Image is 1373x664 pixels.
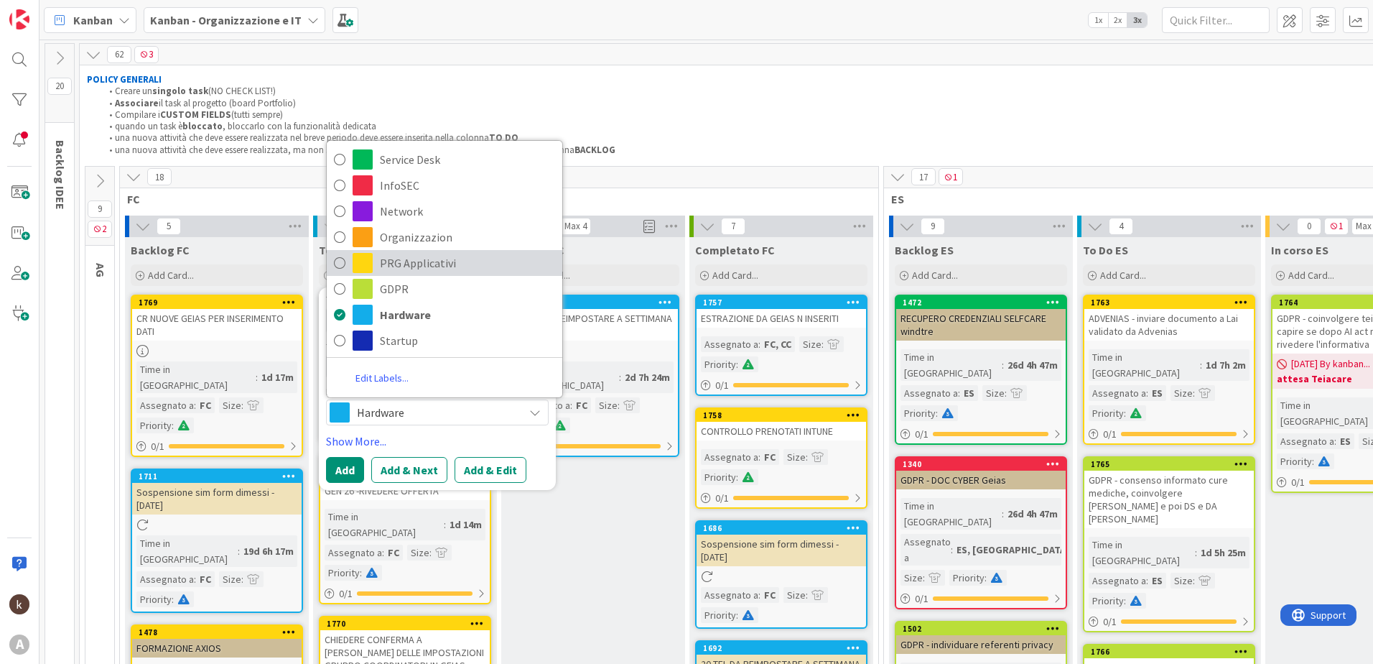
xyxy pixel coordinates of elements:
[822,336,824,352] span: :
[53,140,68,210] span: Backlog IDEE
[357,402,516,423] span: Hardware
[900,498,1002,530] div: Time in [GEOGRAPHIC_DATA]
[1083,295,1255,445] a: 1763ADVENIAS - inviare documento a Lai validato da AdveniasTime in [GEOGRAPHIC_DATA]:1d 7h 2mAsse...
[574,144,615,156] strong: BACKLOG
[407,545,429,561] div: Size
[1148,573,1166,589] div: ES
[896,635,1066,654] div: GDPR - individuare referenti privacy
[256,369,258,385] span: :
[1084,458,1254,471] div: 1765
[258,369,297,385] div: 1d 17m
[380,200,555,222] span: Network
[157,218,181,235] span: 5
[489,132,518,144] strong: TO DO
[736,607,738,623] span: :
[572,397,591,413] div: FC
[132,639,302,658] div: FORMAZIONE AXIOS
[806,449,808,465] span: :
[570,397,572,413] span: :
[1103,614,1117,630] span: 0 / 1
[148,269,194,282] span: Add Card...
[1127,13,1147,27] span: 3x
[127,192,860,206] span: FC
[327,147,562,172] a: Service Desk
[896,296,1066,341] div: 1472RECUPERO CREDENZIALI SELFCARE windtre
[132,296,302,341] div: 1769CR NUOVE GEIAS PER INSERIMENTO DATI
[900,405,936,421] div: Priority
[241,397,243,413] span: :
[701,336,758,352] div: Assegnato a
[147,168,172,185] span: 18
[715,491,729,506] span: 0 / 1
[132,438,302,456] div: 0/1
[136,418,172,433] div: Priority
[508,296,678,341] div: 171320 TEL DA REIMPOSTARE A SETTIMANA - [DATE]
[508,309,678,341] div: 20 TEL DA REIMPOSTARE A SETTIMANA - [DATE]
[1193,385,1195,401] span: :
[1005,385,1007,401] span: :
[327,619,490,629] div: 1770
[151,439,164,454] span: 0 / 1
[712,269,758,282] span: Add Card...
[1103,427,1117,442] span: 0 / 1
[326,457,364,483] button: Add
[783,449,806,465] div: Size
[219,571,241,587] div: Size
[1202,357,1249,373] div: 1d 7h 2m
[1124,593,1126,609] span: :
[1089,13,1108,27] span: 1x
[1336,433,1354,449] div: ES
[1146,573,1148,589] span: :
[327,198,562,224] a: Network
[360,565,362,581] span: :
[136,591,172,607] div: Priority
[1108,13,1127,27] span: 2x
[619,369,621,385] span: :
[958,385,960,401] span: :
[1084,471,1254,528] div: GDPR - consenso informato cure mediche, coinvolgere [PERSON_NAME] e poi DS e DA [PERSON_NAME]
[697,296,866,328] div: 1757ESTRAZIONE DA GEIAS N INSERITI
[1083,456,1255,632] a: 1765GDPR - consenso informato cure mediche, coinvolgere [PERSON_NAME] e poi DS e DA [PERSON_NAME]...
[1084,309,1254,341] div: ADVENIAS - inviare documento a Lai validato da Advenias
[136,397,194,413] div: Assegnato a
[701,607,736,623] div: Priority
[900,534,951,566] div: Assegnato a
[380,252,555,274] span: PRG Applicativi
[621,369,674,385] div: 2d 7h 24m
[380,149,555,170] span: Service Desk
[380,226,555,248] span: Organizzazion
[380,304,555,326] span: Hardware
[985,570,987,586] span: :
[721,218,745,235] span: 7
[444,517,446,532] span: :
[900,385,958,401] div: Assegnato a
[1324,218,1349,235] span: 1
[1124,405,1126,421] span: :
[760,336,795,352] div: FC, CC
[701,469,736,485] div: Priority
[921,218,945,235] span: 9
[132,309,302,341] div: CR NUOVE GEIAS PER INSERIMENTO DATI
[760,587,779,603] div: FC
[172,591,174,607] span: :
[132,626,302,658] div: 1478FORMAZIONE AXIOS
[382,545,384,561] span: :
[697,409,866,441] div: 1758CONTROLLO PRENOTATI INTUNE
[327,276,562,302] a: GDPR
[194,571,196,587] span: :
[760,449,779,465] div: FC
[1334,433,1336,449] span: :
[982,385,1005,401] div: Size
[339,586,353,601] span: 0 / 1
[515,298,678,308] div: 1713
[1197,545,1249,561] div: 1d 5h 25m
[697,309,866,328] div: ESTRAZIONE DA GEIAS N INSERITI
[1200,357,1202,373] span: :
[319,454,491,604] a: 1771PREVENTIVO KINDERTAP ASSISI PER GEN 26 -RIVEDERE OFFERTATime in [GEOGRAPHIC_DATA]:1d 14mAsseg...
[1288,269,1334,282] span: Add Card...
[896,458,1066,489] div: 1340GDPR - DOC CYBER Geias
[1291,475,1305,490] span: 0 / 1
[327,328,562,354] a: Startup
[695,407,867,509] a: 1758CONTROLLO PRENOTATI INTUNEAssegnato a:FCSize:Priority:0/1
[1089,593,1124,609] div: Priority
